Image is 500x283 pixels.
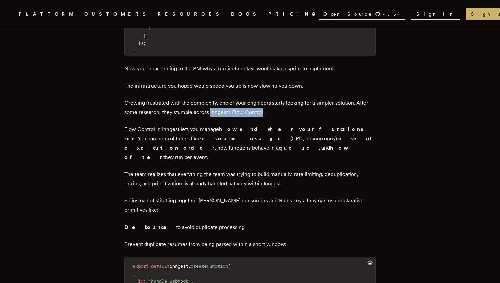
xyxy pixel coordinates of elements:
[170,264,188,269] span: inngest
[383,11,404,17] span: 4.3 K
[158,10,223,18] button: RESOURCES
[228,264,230,269] span: (
[84,10,150,18] a: CUSTOMERS
[124,170,376,188] p: The team realizes that everything the team was trying to build manually, rate limiting, deduplica...
[268,10,319,18] a: PRICING
[124,126,364,142] strong: how and when your functions run
[146,33,148,38] span: ,
[143,40,146,46] span: ;
[133,264,148,269] span: export
[124,81,376,90] p: The infrastructure you hoped would speed you up is now slowing you down.
[124,223,376,232] p: to avoid duplicate processing
[124,125,376,162] p: Flow Control in Inngest lets you manage . You can control things like (CPU, concurrency), , how f...
[124,64,376,73] p: Now you're explaining to the PM why a 5-minute delay” would take a sprint to implement
[199,135,290,142] strong: resource usage
[411,8,460,20] a: Sign In
[19,10,76,18] button: PLATFORM
[133,48,135,53] span: }
[279,145,319,151] strong: queue
[124,98,376,117] p: Growing frustrated with the complexity, one of your engineers starts looking for a simpler soluti...
[124,240,376,249] p: Prevent duplicate resumes from being parsed within a short window:
[148,25,151,31] span: }
[124,196,376,215] p: So instead of stitching together [PERSON_NAME] consumers and Redis keys, they can use declarative...
[143,33,146,38] span: }
[191,264,228,269] span: createFunction
[124,224,176,230] strong: Debounce
[133,271,135,276] span: {
[323,11,372,17] span: Open Source
[124,145,346,160] strong: how often
[141,40,143,46] span: )
[188,264,191,269] span: .
[138,40,141,46] span: }
[231,10,260,18] a: DOCS
[151,264,170,269] span: default
[124,135,375,151] strong: event execution order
